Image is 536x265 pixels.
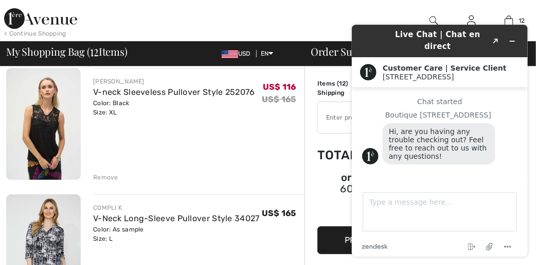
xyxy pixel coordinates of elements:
td: Total [317,138,369,173]
img: My Info [467,14,476,27]
span: 12 [90,44,99,57]
span: US$ 116 [263,82,296,92]
span: 12 [339,80,346,87]
span: EN [261,50,274,57]
img: 1ère Avenue [4,8,77,29]
div: Remove [93,173,118,182]
span: US$ 600.25 [341,171,448,195]
img: V-neck Sleeveless Pullover Style 252076 [6,68,81,180]
div: < Continue Shopping [4,29,66,38]
div: COMPLI K [93,203,260,212]
a: V-neck Sleeveless Pullover Style 252076 [93,87,255,97]
a: Sign In [459,14,484,27]
input: Promo code [318,102,443,133]
a: V-Neck Long-Sleeve Pullover Style 34027 [93,213,260,223]
span: My Shopping Bag ( Items) [6,46,128,57]
img: US Dollar [222,50,238,58]
a: 12 [491,14,527,27]
button: Proceed to Checkout [317,226,472,254]
div: Color: As sample Size: L [93,225,260,243]
img: My Bag [505,14,513,27]
td: Shipping [317,88,369,97]
span: Chat [23,7,44,16]
span: USD [222,50,255,57]
div: Order Summary [298,46,530,57]
img: search the website [430,14,438,27]
td: Items ( ) [317,79,369,88]
iframe: PayPal-paypal [317,200,472,223]
span: US$ 165 [262,208,296,218]
div: or 4 payments ofUS$ 600.25withSezzle Click to learn more about Sezzle [317,173,472,200]
s: US$ 165 [262,94,296,104]
span: 12 [519,16,525,25]
div: [PERSON_NAME] [93,77,255,86]
iframe: Find more information here [344,16,536,265]
div: Color: Black Size: XL [93,98,255,117]
div: or 4 payments of with [317,173,472,196]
